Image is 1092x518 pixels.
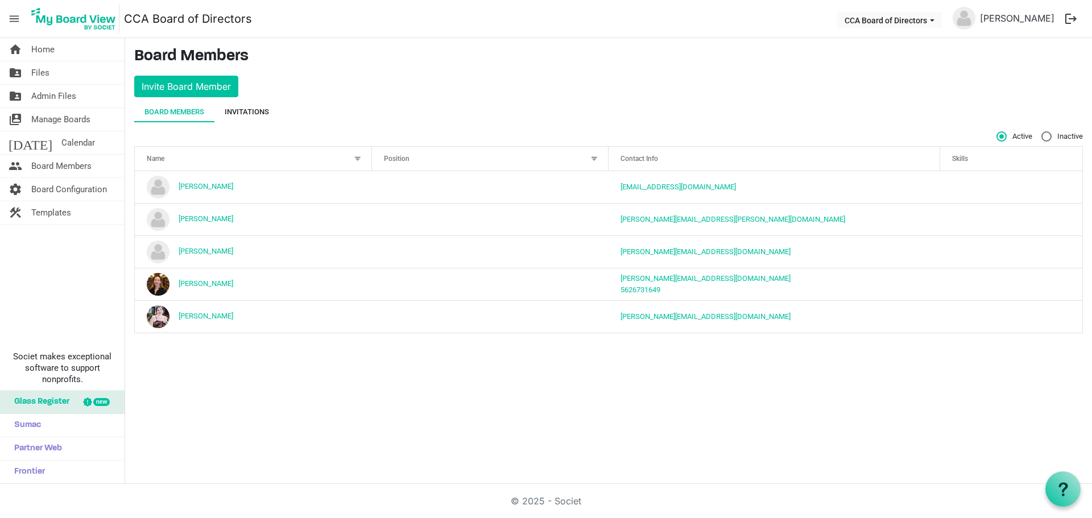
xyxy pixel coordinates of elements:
[144,106,204,118] div: Board Members
[9,391,69,413] span: Glass Register
[953,7,975,30] img: no-profile-picture.svg
[124,7,252,30] a: CCA Board of Directors
[1059,7,1083,31] button: logout
[9,461,45,483] span: Frontier
[135,268,372,300] td: Laura Renger is template cell column header Name
[609,300,940,333] td: nicole@ccair.org is template cell column header Contact Info
[9,38,22,61] span: home
[3,8,25,30] span: menu
[31,61,49,84] span: Files
[179,247,233,255] a: [PERSON_NAME]
[9,414,41,437] span: Sumac
[225,106,269,118] div: Invitations
[940,203,1082,235] td: is template cell column header Skills
[621,183,736,191] a: [EMAIL_ADDRESS][DOMAIN_NAME]
[31,178,107,201] span: Board Configuration
[621,312,791,321] a: [PERSON_NAME][EMAIL_ADDRESS][DOMAIN_NAME]
[31,108,90,131] span: Manage Boards
[9,178,22,201] span: settings
[9,61,22,84] span: folder_shared
[837,12,942,28] button: CCA Board of Directors dropdownbutton
[28,5,119,33] img: My Board View Logo
[372,235,609,268] td: column header Position
[1041,131,1083,142] span: Inactive
[511,495,581,507] a: © 2025 - Societ
[621,155,658,163] span: Contact Info
[621,215,845,223] a: [PERSON_NAME][EMAIL_ADDRESS][PERSON_NAME][DOMAIN_NAME]
[609,268,940,300] td: laura@caletc.com5626731649 is template cell column header Contact Info
[147,208,169,231] img: no-profile-picture.svg
[147,305,169,328] img: wPgD06Cb1ATZgMRhV7JqEPd2J2jPD2RTbozVxbfbB-_mO5mzUTMXjT-NAyrfPgZTr7EqpC-rg0nGCBdsbct1fg_thumb.png
[31,38,55,61] span: Home
[61,131,95,154] span: Calendar
[135,203,372,235] td: ESTELA DE LLANOS is template cell column header Name
[9,85,22,107] span: folder_shared
[940,171,1082,203] td: is template cell column header Skills
[621,247,791,256] a: [PERSON_NAME][EMAIL_ADDRESS][DOMAIN_NAME]
[609,235,940,268] td: joe@ccair.org is template cell column header Contact Info
[9,155,22,177] span: people
[31,155,92,177] span: Board Members
[940,300,1082,333] td: is template cell column header Skills
[372,203,609,235] td: column header Position
[179,312,233,320] a: [PERSON_NAME]
[940,268,1082,300] td: is template cell column header Skills
[93,398,110,406] div: new
[179,182,233,190] a: [PERSON_NAME]
[135,171,372,203] td: Erik Neandross is template cell column header Name
[372,300,609,333] td: column header Position
[147,273,169,296] img: 8MSVmp9pVC_gTx5Yumf4bjcZUU2GkGWs8GzzTaQRuV34QpowB9QFizKbXe6b4psoSfMwhCygO3w6uMChILzgNA_thumb.png
[135,300,372,333] td: Nicole Roberts is template cell column header Name
[179,279,233,288] a: [PERSON_NAME]
[996,131,1032,142] span: Active
[621,285,660,294] a: 5626731649
[9,131,52,154] span: [DATE]
[147,176,169,198] img: no-profile-picture.svg
[28,5,124,33] a: My Board View Logo
[952,155,968,163] span: Skills
[9,201,22,224] span: construction
[621,274,791,283] a: [PERSON_NAME][EMAIL_ADDRESS][DOMAIN_NAME]
[372,171,609,203] td: column header Position
[940,235,1082,268] td: is template cell column header Skills
[9,437,62,460] span: Partner Web
[134,102,1083,122] div: tab-header
[31,201,71,224] span: Templates
[135,235,372,268] td: Joe Lyou is template cell column header Name
[609,171,940,203] td: eneandross@yahoo.com is template cell column header Contact Info
[975,7,1059,30] a: [PERSON_NAME]
[147,155,164,163] span: Name
[147,241,169,263] img: no-profile-picture.svg
[9,108,22,131] span: switch_account
[384,155,409,163] span: Position
[31,85,76,107] span: Admin Files
[134,47,1083,67] h3: Board Members
[372,268,609,300] td: column header Position
[5,351,119,385] span: Societ makes exceptional software to support nonprofits.
[134,76,238,97] button: Invite Board Member
[179,214,233,223] a: [PERSON_NAME]
[609,203,940,235] td: estela.de.llanos@gmail.com is template cell column header Contact Info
